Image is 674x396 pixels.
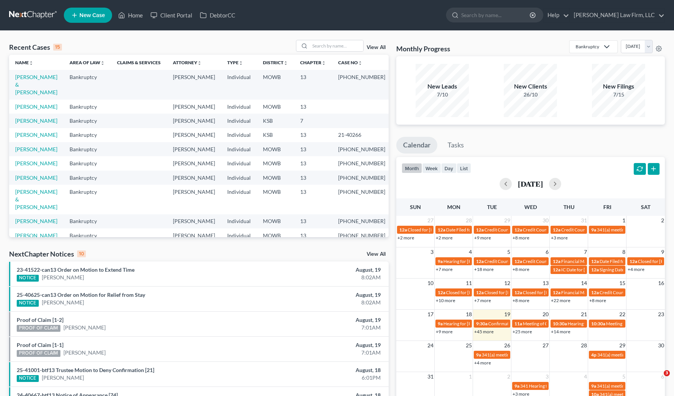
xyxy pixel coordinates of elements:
[332,214,391,228] td: [PHONE_NUMBER]
[15,74,57,95] a: [PERSON_NAME] & [PERSON_NAME]
[514,258,522,264] span: 12a
[503,279,511,288] span: 12
[542,310,549,319] span: 20
[551,329,570,334] a: +14 more
[474,235,491,241] a: +9 more
[17,266,134,273] a: 23-41522-can13 Order on Motion to Extend Time
[42,274,84,281] a: [PERSON_NAME]
[294,70,332,99] td: 13
[524,204,537,210] span: Wed
[476,258,484,264] span: 12a
[523,321,607,326] span: Meeting of Creditors for [PERSON_NAME]
[446,227,596,233] span: Date Filed for [GEOGRAPHIC_DATA][PERSON_NAME] & [PERSON_NAME]
[221,100,257,114] td: Individual
[622,247,626,257] span: 8
[42,299,84,306] a: [PERSON_NAME]
[221,114,257,128] td: Individual
[79,13,105,18] span: New Case
[332,70,391,99] td: [PHONE_NUMBER]
[264,291,381,299] div: August, 19
[17,350,60,357] div: PROOF OF CLAIM
[513,266,529,272] a: +8 more
[446,290,503,295] span: Closed for [PERSON_NAME]
[294,142,332,156] td: 13
[9,249,86,258] div: NextChapter Notices
[551,298,570,303] a: +22 more
[553,290,560,295] span: 12a
[70,60,105,65] a: Area of Lawunfold_more
[15,131,57,138] a: [PERSON_NAME]
[553,267,560,272] span: 12a
[430,247,434,257] span: 3
[476,227,484,233] span: 12a
[294,185,332,214] td: 13
[264,299,381,306] div: 8:02AM
[167,185,221,214] td: [PERSON_NAME]
[332,228,391,242] td: [PHONE_NUMBER]
[257,114,294,128] td: KSB
[664,370,670,376] span: 3
[300,60,326,65] a: Chapterunfold_more
[482,352,555,358] span: 341(a) meeting for [PERSON_NAME]
[427,279,434,288] span: 10
[447,204,460,210] span: Mon
[518,180,543,188] h2: [DATE]
[503,216,511,225] span: 29
[553,258,560,264] span: 12a
[523,258,602,264] span: Credit Counseling for [PERSON_NAME]
[221,185,257,214] td: Individual
[488,321,574,326] span: Confirmation hearing for [PERSON_NAME]
[576,43,599,50] div: Bankruptcy
[660,247,665,257] span: 9
[17,300,39,307] div: NOTICE
[474,329,494,334] a: +45 more
[17,342,63,348] a: Proof of Claim [1-1]
[264,349,381,356] div: 7:01AM
[484,290,541,295] span: Closed for [PERSON_NAME]
[438,258,443,264] span: 9a
[257,214,294,228] td: MOWB
[597,227,670,233] span: 341(a) meeting for [PERSON_NAME]
[580,279,588,288] span: 14
[441,137,471,154] a: Tasks
[589,298,606,303] a: +8 more
[427,310,434,319] span: 17
[239,61,243,65] i: unfold_more
[563,204,574,210] span: Thu
[17,367,154,373] a: 25-41001-btf13 Trustee Motion to Deny Confirmation [21]
[264,316,381,324] div: August, 19
[465,279,473,288] span: 11
[503,341,511,350] span: 26
[63,156,111,170] td: Bankruptcy
[17,375,39,382] div: NOTICE
[465,216,473,225] span: 28
[545,247,549,257] span: 6
[441,163,457,173] button: day
[583,372,588,381] span: 4
[257,128,294,142] td: KSB
[63,228,111,242] td: Bankruptcy
[63,114,111,128] td: Bankruptcy
[465,341,473,350] span: 25
[397,235,414,241] a: +2 more
[15,232,57,239] a: [PERSON_NAME]
[436,329,452,334] a: +9 more
[15,218,57,224] a: [PERSON_NAME]
[630,258,637,264] span: 12a
[542,279,549,288] span: 13
[63,142,111,156] td: Bankruptcy
[513,298,529,303] a: +8 more
[657,310,665,319] span: 23
[465,310,473,319] span: 18
[622,372,626,381] span: 5
[457,163,471,173] button: list
[15,103,57,110] a: [PERSON_NAME]
[619,310,626,319] span: 22
[77,250,86,257] div: 10
[283,61,288,65] i: unfold_more
[600,258,663,264] span: Date Filed for [PERSON_NAME]
[474,298,491,303] a: +7 more
[63,128,111,142] td: Bankruptcy
[294,228,332,242] td: 13
[310,40,363,51] input: Search by name...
